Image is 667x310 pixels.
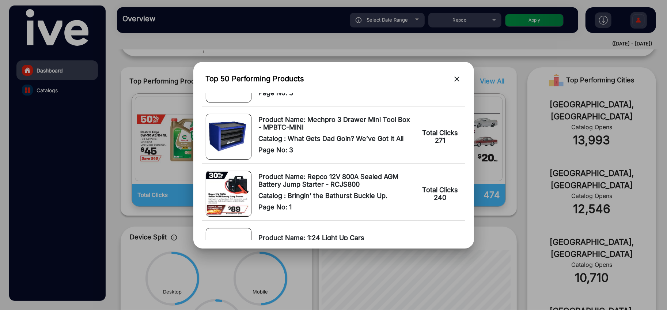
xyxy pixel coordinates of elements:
[435,137,445,144] span: 271
[259,135,414,142] span: Catalog : What Gets Dad Goin? We’ve Got It All
[259,116,414,131] span: Product Name: Mechpro 3 Drawer Mini Tool Box - MPBTC-MINI
[259,203,414,211] span: Page No: 1
[259,173,414,188] span: Product Name: Repco 12V 800A Sealed AGM Battery Jump Starter - RCJS800
[422,129,458,137] span: Total Clicks
[422,186,458,194] span: Total Clicks
[206,114,251,159] img: Product Image
[434,194,447,201] span: 240
[259,146,414,154] span: Page No: 3
[453,75,462,83] mat-icon: close
[206,172,251,216] img: Product Image
[206,74,304,83] h3: Top 50 Performing Products
[259,192,414,199] span: Catalog : Bringin’ the Bathurst Buckle Up.
[259,234,414,242] span: Product Name: 1:24 Light Up Cars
